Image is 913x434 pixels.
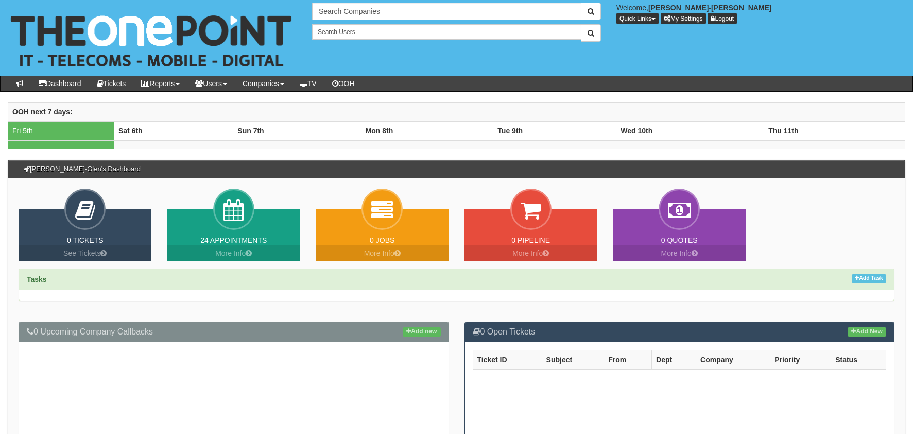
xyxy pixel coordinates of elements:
[187,76,235,91] a: Users
[708,13,737,24] a: Logout
[696,350,770,369] th: Company
[27,275,47,283] strong: Tasks
[473,350,542,369] th: Ticket ID
[89,76,134,91] a: Tickets
[848,327,886,337] a: Add New
[464,245,597,261] a: More Info
[19,160,146,178] h3: [PERSON_NAME]-Glen's Dashboard
[235,76,292,91] a: Companies
[764,121,905,140] th: Thu 11th
[604,350,652,369] th: From
[167,245,300,261] a: More Info
[370,236,394,244] a: 0 Jobs
[493,121,616,140] th: Tue 9th
[616,121,764,140] th: Wed 10th
[114,121,233,140] th: Sat 6th
[67,236,104,244] a: 0 Tickets
[609,3,913,24] div: Welcome,
[233,121,361,140] th: Sun 7th
[652,350,696,369] th: Dept
[200,236,267,244] a: 24 Appointments
[312,3,581,20] input: Search Companies
[770,350,831,369] th: Priority
[661,13,706,24] a: My Settings
[19,245,151,261] a: See Tickets
[27,327,441,337] h3: 0 Upcoming Company Callbacks
[361,121,493,140] th: Mon 8th
[852,274,886,283] a: Add Task
[133,76,187,91] a: Reports
[312,24,581,40] input: Search Users
[403,327,440,337] a: Add new
[613,245,746,261] a: More Info
[473,327,887,337] h3: 0 Open Tickets
[661,236,698,244] a: 0 Quotes
[831,350,886,369] th: Status
[616,13,659,24] button: Quick Links
[511,236,550,244] a: 0 Pipeline
[542,350,604,369] th: Subject
[31,76,89,91] a: Dashboard
[324,76,363,91] a: OOH
[8,102,905,121] th: OOH next 7 days:
[292,76,324,91] a: TV
[316,245,449,261] a: More Info
[648,4,772,12] b: [PERSON_NAME]-[PERSON_NAME]
[8,121,114,140] td: Fri 5th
